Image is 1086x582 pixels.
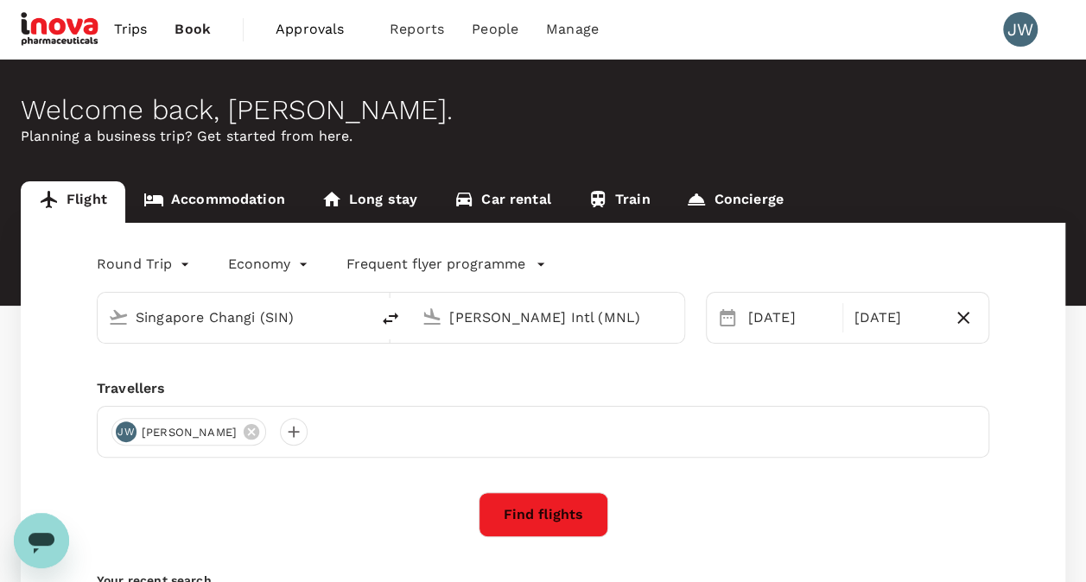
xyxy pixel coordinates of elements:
div: Welcome back , [PERSON_NAME] . [21,94,1065,126]
a: Concierge [668,181,801,223]
p: Planning a business trip? Get started from here. [21,126,1065,147]
button: Open [672,315,676,319]
a: Accommodation [125,181,303,223]
a: Train [569,181,669,223]
span: People [472,19,518,40]
iframe: Button to launch messaging window [14,513,69,568]
button: Find flights [479,492,608,537]
button: Frequent flyer programme [346,254,546,275]
div: Travellers [97,378,989,399]
a: Flight [21,181,125,223]
input: Going to [449,304,647,331]
div: [DATE] [847,300,945,335]
span: Book [175,19,211,40]
span: [PERSON_NAME] [131,424,247,441]
p: Frequent flyer programme [346,254,525,275]
div: JW [116,421,137,442]
span: Trips [114,19,148,40]
div: JW [1003,12,1038,47]
a: Car rental [435,181,569,223]
div: [DATE] [741,300,840,335]
input: Depart from [136,304,333,331]
div: Economy [228,250,312,278]
button: delete [370,298,411,339]
button: Open [358,315,361,319]
a: Long stay [303,181,435,223]
span: Reports [390,19,444,40]
span: Approvals [276,19,362,40]
img: iNova Pharmaceuticals [21,10,100,48]
div: Round Trip [97,250,194,278]
div: JW[PERSON_NAME] [111,418,266,446]
span: Manage [546,19,599,40]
